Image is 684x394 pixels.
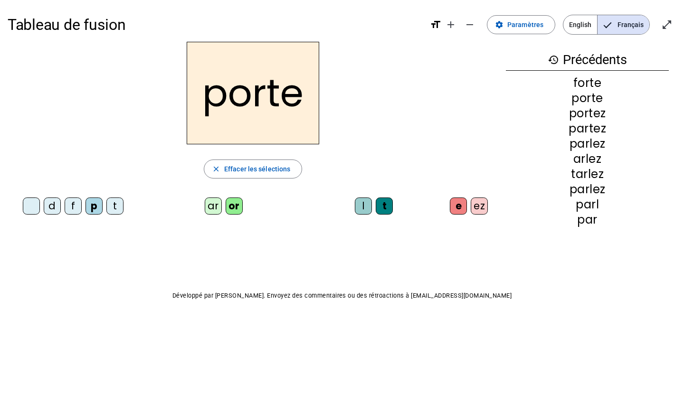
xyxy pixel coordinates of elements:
div: porte [506,93,669,104]
button: Augmenter la taille de la police [441,15,460,34]
p: Développé par [PERSON_NAME]. Envoyez des commentaires ou des rétroactions à [EMAIL_ADDRESS][DOMAI... [8,290,676,301]
button: Paramètres [487,15,555,34]
div: p [85,197,103,215]
button: Effacer les sélections [204,159,302,178]
div: portez [506,108,669,119]
span: Français [598,15,649,34]
mat-icon: remove [464,19,475,30]
span: Effacer les sélections [224,163,290,175]
div: parlez [506,184,669,195]
div: par [506,214,669,225]
div: t [376,197,393,215]
button: Diminuer la taille de la police [460,15,479,34]
span: English [563,15,597,34]
mat-icon: history [548,54,559,66]
div: ar [205,197,222,215]
div: parl [506,199,669,210]
h1: Tableau de fusion [8,9,422,40]
div: e [450,197,467,215]
h2: porte [187,42,319,144]
div: arlez [506,153,669,165]
mat-button-toggle-group: Language selection [563,15,650,35]
mat-icon: close [212,165,220,173]
div: t [106,197,123,215]
div: ez [471,197,488,215]
div: tarlez [506,169,669,180]
div: or [226,197,243,215]
div: f [65,197,82,215]
mat-icon: format_size [430,19,441,30]
mat-icon: settings [495,20,503,29]
mat-icon: add [445,19,456,30]
mat-icon: open_in_full [661,19,673,30]
div: d [44,197,61,215]
div: partez [506,123,669,134]
h3: Précédents [506,49,669,71]
div: parlez [506,138,669,150]
button: Entrer en plein écran [657,15,676,34]
span: Paramètres [507,19,543,30]
div: forte [506,77,669,89]
div: l [355,197,372,215]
